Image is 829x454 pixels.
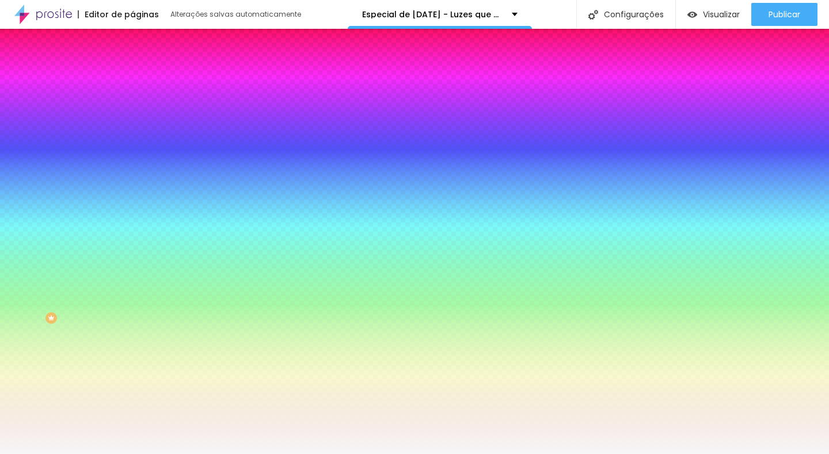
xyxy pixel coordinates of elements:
[170,11,303,18] div: Alterações salvas automaticamente
[588,10,598,20] img: Icone
[676,3,751,26] button: Visualizar
[78,10,159,18] div: Editor de páginas
[751,3,817,26] button: Publicar
[703,10,740,19] span: Visualizar
[362,10,503,18] p: Especial de [DATE] - Luzes que nos Unem 2025
[687,10,697,20] img: view-1.svg
[769,10,800,19] span: Publicar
